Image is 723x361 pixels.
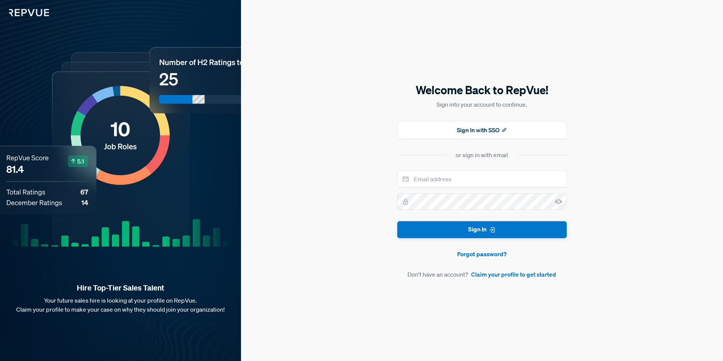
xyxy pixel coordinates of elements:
[397,249,567,259] a: Forgot password?
[397,270,567,279] article: Don't have an account?
[397,82,567,98] h5: Welcome Back to RepVue!
[471,270,556,279] a: Claim your profile to get started
[397,221,567,238] button: Sign In
[12,296,229,314] p: Your future sales hire is looking at your profile on RepVue. Claim your profile to make your case...
[456,150,508,159] div: or sign in with email
[397,100,567,109] p: Sign into your account to continue.
[397,121,567,139] button: Sign In with SSO
[12,283,229,293] strong: Hire Top-Tier Sales Talent
[397,171,567,187] input: Email address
